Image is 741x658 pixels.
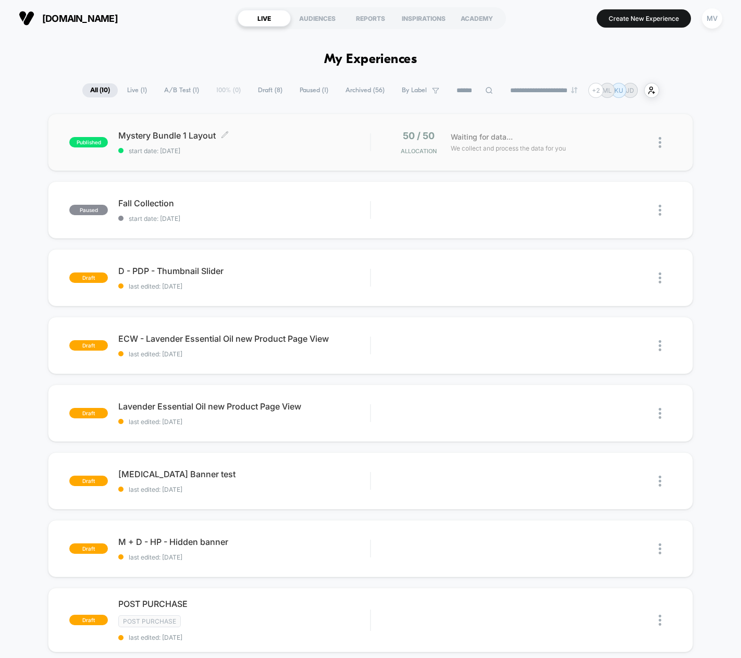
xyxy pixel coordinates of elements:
img: end [571,87,577,93]
span: Mystery Bundle 1 Layout [118,130,370,141]
span: [MEDICAL_DATA] Banner test [118,469,370,479]
span: Post Purchase [118,615,181,627]
span: paused [69,205,108,215]
img: close [659,137,661,148]
span: last edited: [DATE] [118,553,370,561]
div: AUDIENCES [291,10,344,27]
span: draft [69,615,108,625]
img: close [659,476,661,487]
span: We collect and process the data for you [451,143,566,153]
div: ACADEMY [450,10,503,27]
div: MV [702,8,722,29]
span: draft [69,543,108,554]
span: A/B Test ( 1 ) [156,83,207,97]
span: Archived ( 56 ) [338,83,392,97]
span: draft [69,408,108,418]
span: Lavender Essential Oil new Product Page View [118,401,370,412]
span: last edited: [DATE] [118,418,370,426]
span: last edited: [DATE] [118,350,370,358]
span: All ( 10 ) [82,83,118,97]
h1: My Experiences [324,52,417,67]
p: JD [626,86,634,94]
span: Draft ( 8 ) [250,83,290,97]
span: 50 / 50 [403,130,435,141]
span: Live ( 1 ) [119,83,155,97]
span: Fall Collection [118,198,370,208]
span: last edited: [DATE] [118,282,370,290]
img: close [659,205,661,216]
span: [DOMAIN_NAME] [42,13,118,24]
span: Allocation [401,147,437,155]
div: INSPIRATIONS [397,10,450,27]
span: D - PDP - Thumbnail Slider [118,266,370,276]
div: LIVE [238,10,291,27]
img: close [659,340,661,351]
img: close [659,272,661,283]
span: POST PURCHASE [118,599,370,609]
p: KU [614,86,623,94]
span: published [69,137,108,147]
span: start date: [DATE] [118,147,370,155]
p: ML [602,86,612,94]
button: Create New Experience [597,9,691,28]
span: last edited: [DATE] [118,486,370,493]
div: + 2 [588,83,603,98]
span: draft [69,340,108,351]
div: REPORTS [344,10,397,27]
img: close [659,615,661,626]
span: ECW - Lavender Essential Oil new Product Page View [118,333,370,344]
span: By Label [402,86,427,94]
span: Paused ( 1 ) [292,83,336,97]
span: draft [69,476,108,486]
img: Visually logo [19,10,34,26]
span: M + D - HP - Hidden banner [118,537,370,547]
span: start date: [DATE] [118,215,370,222]
button: [DOMAIN_NAME] [16,10,121,27]
span: last edited: [DATE] [118,634,370,641]
img: close [659,543,661,554]
span: draft [69,272,108,283]
img: close [659,408,661,419]
button: MV [699,8,725,29]
span: Waiting for data... [451,131,513,143]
